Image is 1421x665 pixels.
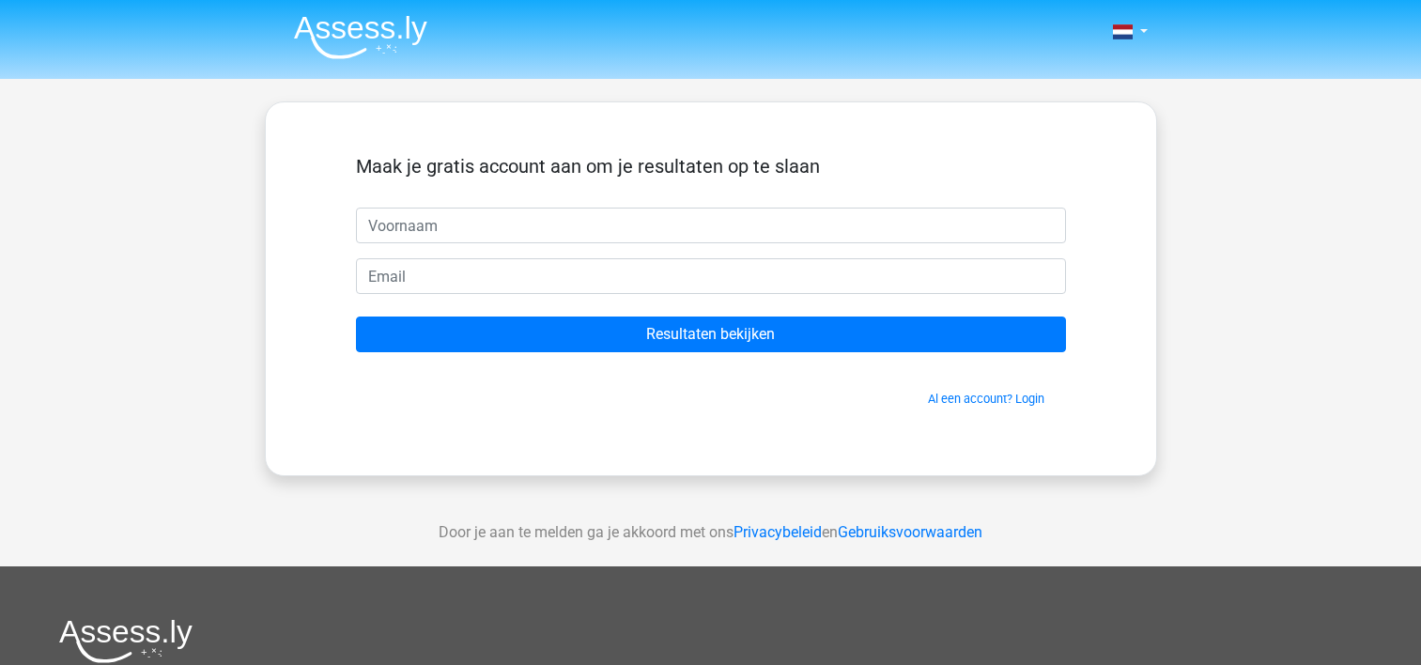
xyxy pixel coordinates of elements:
[356,317,1066,352] input: Resultaten bekijken
[294,15,427,59] img: Assessly
[356,258,1066,294] input: Email
[356,155,1066,178] h5: Maak je gratis account aan om je resultaten op te slaan
[356,208,1066,243] input: Voornaam
[59,619,193,663] img: Assessly logo
[928,392,1044,406] a: Al een account? Login
[838,523,982,541] a: Gebruiksvoorwaarden
[734,523,822,541] a: Privacybeleid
